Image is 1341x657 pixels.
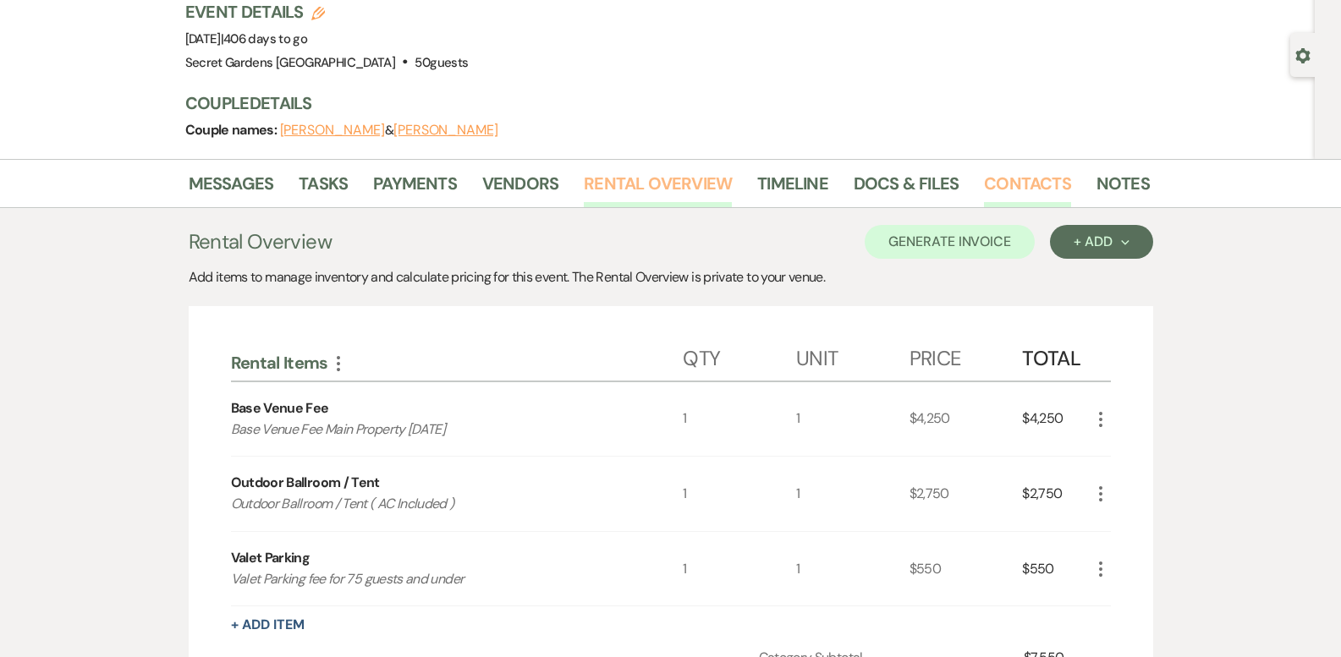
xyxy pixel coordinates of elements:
[683,330,796,381] div: Qty
[910,532,1023,606] div: $550
[1295,47,1311,63] button: Open lead details
[482,170,558,207] a: Vendors
[796,382,910,457] div: 1
[796,330,910,381] div: Unit
[231,352,684,374] div: Rental Items
[231,473,380,493] div: Outdoor Ballroom / Tent
[393,123,498,137] button: [PERSON_NAME]
[796,457,910,531] div: 1
[1096,170,1150,207] a: Notes
[373,170,457,207] a: Payments
[683,532,796,606] div: 1
[231,568,638,590] p: Valet Parking fee for 75 guests and under
[185,54,396,71] span: Secret Gardens [GEOGRAPHIC_DATA]
[299,170,348,207] a: Tasks
[854,170,959,207] a: Docs & Files
[1022,382,1090,457] div: $4,250
[1022,457,1090,531] div: $2,750
[189,170,274,207] a: Messages
[231,493,638,515] p: Outdoor Ballroom / Tent ( AC Included )
[415,54,468,71] span: 50 guests
[1022,330,1090,381] div: Total
[757,170,828,207] a: Timeline
[189,227,332,257] h3: Rental Overview
[185,30,308,47] span: [DATE]
[910,382,1023,457] div: $4,250
[231,618,305,632] button: + Add Item
[280,122,498,139] span: &
[910,330,1023,381] div: Price
[223,30,307,47] span: 406 days to go
[185,121,280,139] span: Couple names:
[1022,532,1090,606] div: $550
[865,225,1035,259] button: Generate Invoice
[910,457,1023,531] div: $2,750
[584,170,732,207] a: Rental Overview
[683,457,796,531] div: 1
[796,532,910,606] div: 1
[683,382,796,457] div: 1
[1074,235,1129,249] div: + Add
[280,123,385,137] button: [PERSON_NAME]
[231,548,311,568] div: Valet Parking
[189,267,1153,287] div: Add items to manage inventory and calculate pricing for this event. The Rental Overview is privat...
[984,170,1071,207] a: Contacts
[1050,225,1152,259] button: + Add
[185,91,1133,115] h3: Couple Details
[221,30,307,47] span: |
[231,398,329,419] div: Base Venue Fee
[231,419,638,441] p: Base Venue Fee Main Property [DATE]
